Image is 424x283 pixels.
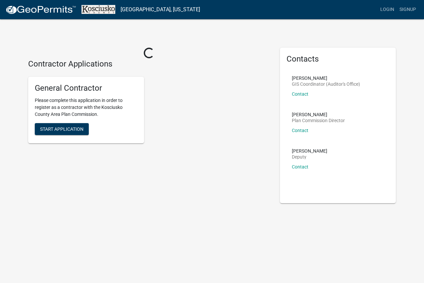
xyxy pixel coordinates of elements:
[292,128,308,133] a: Contact
[292,149,327,153] p: [PERSON_NAME]
[292,112,345,117] p: [PERSON_NAME]
[292,164,308,169] a: Contact
[40,126,83,131] span: Start Application
[292,155,327,159] p: Deputy
[81,5,115,14] img: Kosciusko County, Indiana
[121,4,200,15] a: [GEOGRAPHIC_DATA], [US_STATE]
[292,82,360,86] p: GIS Coordinator (Auditor's Office)
[292,118,345,123] p: Plan Commission Director
[28,59,270,69] h4: Contractor Applications
[397,3,419,16] a: Signup
[292,91,308,97] a: Contact
[378,3,397,16] a: Login
[287,54,389,64] h5: Contacts
[35,123,89,135] button: Start Application
[35,97,137,118] p: Please complete this application in order to register as a contractor with the Kosciusko County A...
[35,83,137,93] h5: General Contractor
[292,76,360,80] p: [PERSON_NAME]
[28,59,270,149] wm-workflow-list-section: Contractor Applications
